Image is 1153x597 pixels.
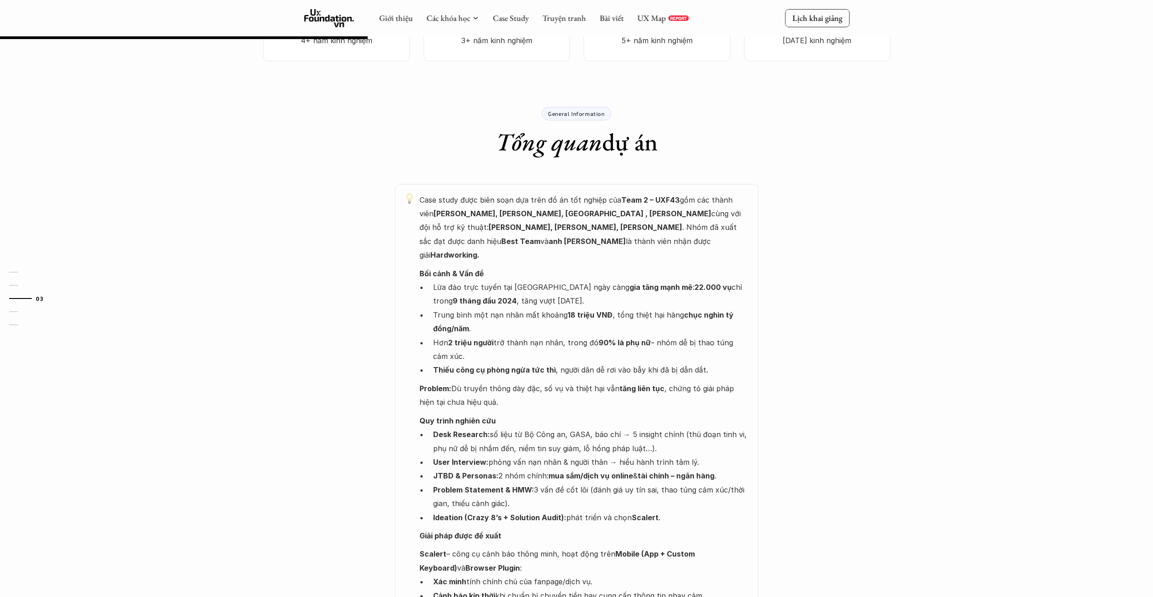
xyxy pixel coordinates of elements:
strong: 18 triệu VNĐ [568,310,613,319]
strong: Mobile (App + Custom Keyboard) [419,549,697,572]
p: Lừa đảo trực tuyến tại [GEOGRAPHIC_DATA] ngày càng : chỉ trong , tăng vượt [DATE]. [433,280,749,308]
a: Giới thiệu [379,13,413,23]
p: phát triển và chọn . [433,511,749,524]
strong: Desk Research: [433,430,490,439]
strong: Problem Statement & HMW: [433,485,534,494]
a: REPORT [668,15,689,21]
p: 3+ năm kinh nghiệm [433,34,561,47]
p: [DATE] kinh nghiệm [753,34,881,47]
strong: 9 tháng đầu 2024 [453,296,517,305]
strong: User Interview: [433,458,489,467]
strong: tài chính – ngân hàng [638,471,714,480]
strong: 90% là phụ nữ [599,338,651,347]
strong: Team 2 – UXF43 [621,195,680,204]
p: Trung bình một nạn nhân mất khoảng , tổng thiệt hại hàng . [433,308,749,336]
a: Bài viết [599,13,624,23]
p: , người dân dễ rơi vào bẫy khi đã bị dẫn dắt. [433,363,749,377]
strong: Thiếu công cụ phòng ngừa tức thì [433,365,556,374]
p: 3 vấn đề cốt lõi (đánh giá uy tín sai, thao túng cảm xúc/thời gian, thiếu cảnh giác). [433,483,749,511]
strong: JTBD & Personas: [433,471,499,480]
p: tính chính chủ của fanpage/dịch vụ. [433,575,749,588]
p: 5+ năm kinh nghiệm [593,34,721,47]
a: 03 [9,293,52,304]
strong: 03 [36,295,43,302]
strong: 22.000 vụ [694,283,732,292]
p: – công cụ cảnh báo thông minh, hoạt động trên và : [419,547,749,575]
strong: anh [PERSON_NAME] [549,237,626,246]
p: Lịch khai giảng [792,13,842,23]
strong: Best Team [501,237,540,246]
strong: Scalert [632,513,659,522]
p: Dù truyền thông dày đặc, số vụ và thiệt hại vẫn , chứng tỏ giải pháp hiện tại chưa hiệu quả. [419,382,749,409]
p: số liệu từ Bộ Công an, GASA, báo chí → 5 insight chính (thủ đoạn tinh vi, phụ nữ dễ bị nhắm đến, ... [433,428,749,455]
strong: Hardworking. [430,250,479,259]
p: 4+ năm kinh nghiệm [272,34,401,47]
p: Hơn trở thành nạn nhân, trong đó – nhóm dễ bị thao túng cảm xúc. [433,336,749,363]
strong: Bối cảnh & Vấn đề [419,269,484,278]
a: Case Study [493,13,529,23]
h1: dự án [496,127,658,157]
strong: gia tăng mạnh mẽ [629,283,693,292]
strong: Ideation (Crazy 8’s + Solution Audit): [433,513,566,522]
strong: 2 triệu người [448,338,494,347]
a: Truyện tranh [542,13,586,23]
strong: mua sắm/dịch vụ online [549,471,633,480]
p: Case study được biên soạn dựa trên đồ án tốt nghiệp của gồm các thành viên cùng với đội hỗ trợ kỹ... [419,193,749,262]
a: Các khóa học [426,13,470,23]
a: Lịch khai giảng [785,9,849,27]
strong: Browser Plugin [465,563,520,572]
p: 2 nhóm chính: & . [433,469,749,483]
p: REPORT [670,15,687,21]
p: phỏng vấn nạn nhân & người thân → hiểu hành trình tâm lý. [433,455,749,469]
strong: Giải pháp được đề xuất [419,531,501,540]
strong: Scalert [419,549,446,558]
strong: Xác minh [433,577,466,586]
strong: Problem: [419,384,451,393]
strong: tăng liên tục [619,384,664,393]
strong: Quy trình nghiên cứu [419,416,496,425]
p: General Information [548,110,604,117]
a: UX Map [637,13,666,23]
strong: [PERSON_NAME], [PERSON_NAME], [GEOGRAPHIC_DATA] , [PERSON_NAME] [434,209,711,218]
strong: [PERSON_NAME], [PERSON_NAME], [PERSON_NAME] [489,223,682,232]
em: Tổng quan [496,126,602,158]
